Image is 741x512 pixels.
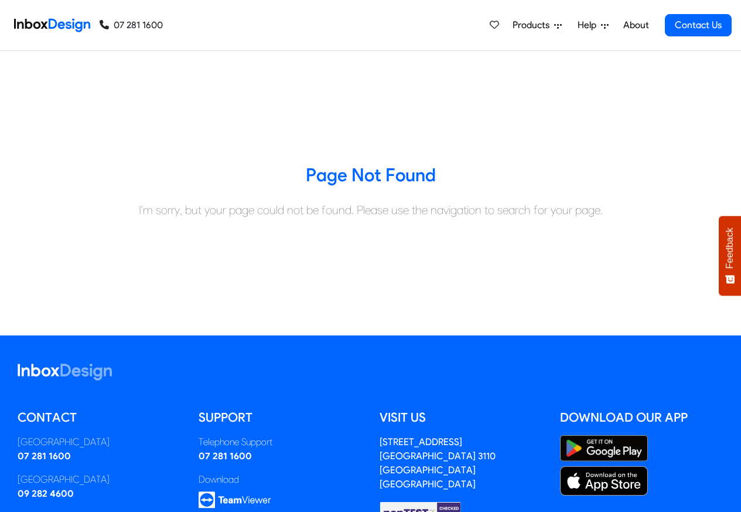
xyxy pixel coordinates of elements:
[578,18,601,32] span: Help
[560,435,648,462] img: Google Play Store
[508,13,566,37] a: Products
[9,201,732,219] div: I'm sorry, but your page could not be found. Please use the navigation to search for your page.
[380,436,496,490] address: [STREET_ADDRESS] [GEOGRAPHIC_DATA] 3110 [GEOGRAPHIC_DATA] [GEOGRAPHIC_DATA]
[18,450,71,462] a: 07 281 1600
[18,364,112,381] img: logo_inboxdesign_white.svg
[380,436,496,490] a: [STREET_ADDRESS][GEOGRAPHIC_DATA] 3110[GEOGRAPHIC_DATA][GEOGRAPHIC_DATA]
[199,435,362,449] div: Telephone Support
[100,18,163,32] a: 07 281 1600
[573,13,613,37] a: Help
[560,409,723,426] h5: Download our App
[18,488,74,499] a: 09 282 4600
[719,216,741,296] button: Feedback - Show survey
[665,14,732,36] a: Contact Us
[18,409,181,426] h5: Contact
[620,13,652,37] a: About
[9,164,732,187] h3: Page Not Found
[18,473,181,487] div: [GEOGRAPHIC_DATA]
[199,409,362,426] h5: Support
[725,228,735,269] span: Feedback
[18,435,181,449] div: [GEOGRAPHIC_DATA]
[199,473,362,487] div: Download
[560,466,648,496] img: Apple App Store
[513,18,554,32] span: Products
[380,409,543,426] h5: Visit us
[199,491,271,508] img: logo_teamviewer.svg
[199,450,252,462] a: 07 281 1600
